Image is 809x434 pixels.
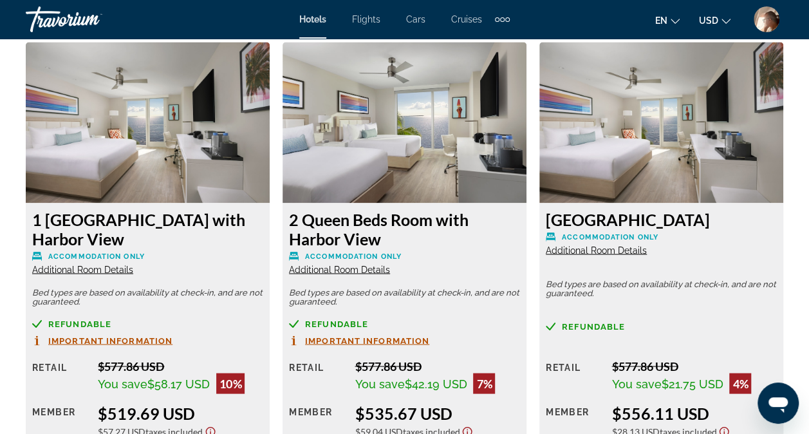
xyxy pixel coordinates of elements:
span: Refundable [48,319,111,328]
div: $577.86 USD [611,359,777,373]
a: Refundable [546,321,777,331]
a: Refundable [289,319,520,328]
div: Retail [32,359,88,393]
span: en [655,15,667,26]
div: Retail [289,359,345,393]
h3: [GEOGRAPHIC_DATA] [546,209,777,229]
div: $577.86 USD [355,359,520,373]
button: Extra navigation items [495,9,510,30]
div: $535.67 USD [355,403,520,422]
button: User Menu [750,6,783,33]
p: Bed types are based on availability at check-in, and are not guaranteed. [289,288,520,306]
div: 4% [729,373,751,393]
span: Accommodation Only [48,252,145,260]
span: $42.19 USD [404,377,467,390]
h3: 1 [GEOGRAPHIC_DATA] with Harbor View [32,209,263,248]
span: USD [699,15,718,26]
a: Flights [352,14,380,24]
button: Important Information [32,335,172,346]
span: $58.17 USD [147,377,210,390]
span: Important Information [48,336,172,344]
button: Important Information [289,335,429,346]
p: Bed types are based on availability at check-in, and are not guaranteed. [546,279,777,297]
a: Refundable [32,319,263,328]
span: You save [611,377,661,390]
span: Refundable [562,322,625,330]
span: $21.75 USD [661,377,723,390]
a: Cars [406,14,425,24]
div: $577.86 USD [98,359,263,373]
span: You save [355,377,404,390]
a: Travorium [26,3,154,36]
span: You save [98,377,147,390]
span: Additional Room Details [546,245,647,255]
span: Accommodation Only [562,232,658,241]
button: Change currency [699,11,730,30]
span: Additional Room Details [289,264,390,274]
a: Cruises [451,14,482,24]
button: Change language [655,11,680,30]
div: $556.11 USD [611,403,777,422]
div: 7% [473,373,495,393]
div: $519.69 USD [98,403,263,422]
span: Accommodation Only [305,252,402,260]
div: Retail [546,359,602,393]
span: Important Information [305,336,429,344]
div: 10% [216,373,245,393]
span: Additional Room Details [32,264,133,274]
img: User image [754,6,779,32]
img: 2 Queen Beds Room with Harbor View [283,42,526,203]
iframe: Button to launch messaging window [758,382,799,424]
a: Hotels [299,14,326,24]
img: 1 King Bed Room with Harbor View [26,42,270,203]
span: Refundable [305,319,368,328]
p: Bed types are based on availability at check-in, and are not guaranteed. [32,288,263,306]
img: Harbor View Room [539,42,783,203]
h3: 2 Queen Beds Room with Harbor View [289,209,520,248]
